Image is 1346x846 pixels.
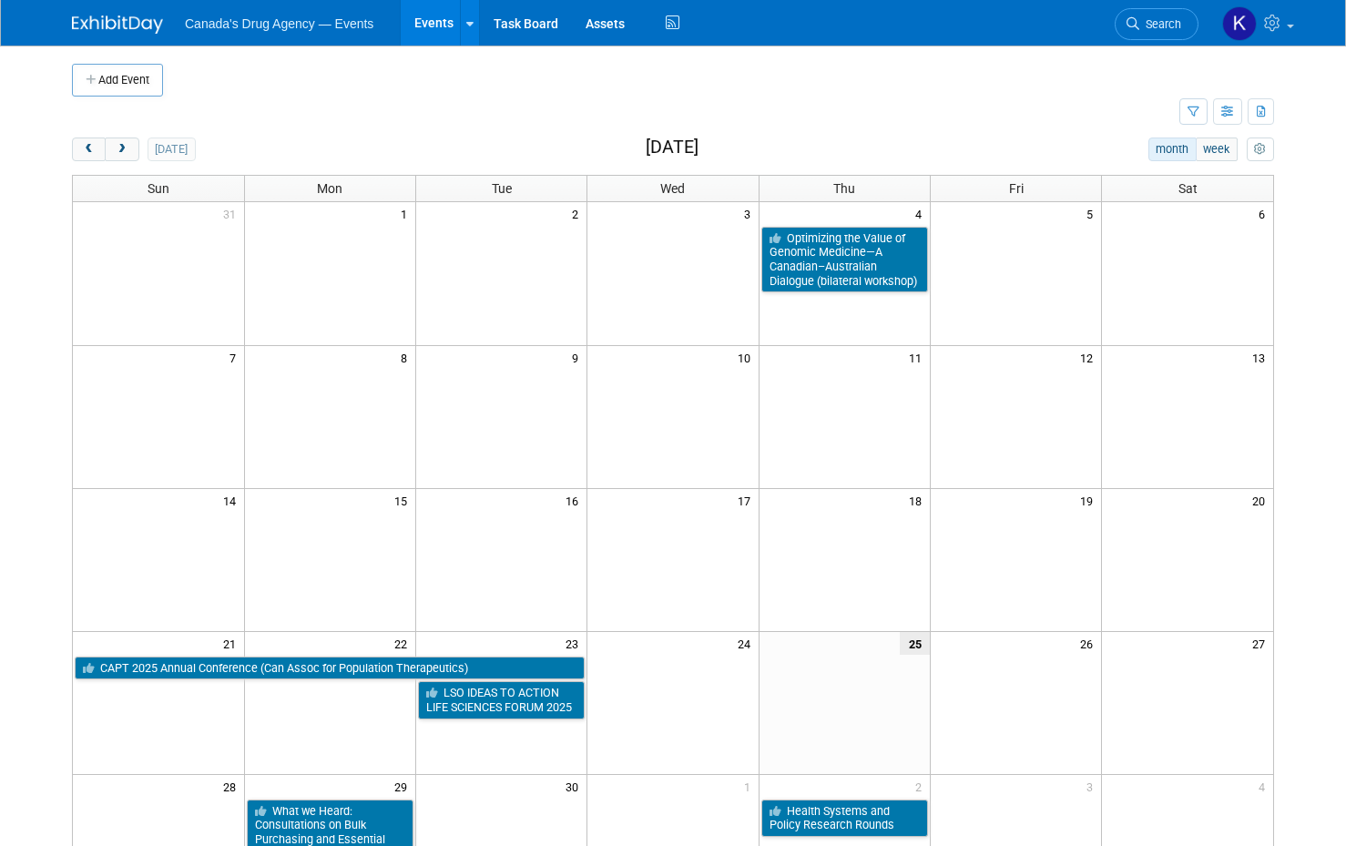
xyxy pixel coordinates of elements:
[570,346,586,369] span: 9
[393,632,415,655] span: 22
[148,138,196,161] button: [DATE]
[913,202,930,225] span: 4
[1250,489,1273,512] span: 20
[148,181,169,196] span: Sun
[399,202,415,225] span: 1
[1247,138,1274,161] button: myCustomButton
[660,181,685,196] span: Wed
[900,632,930,655] span: 25
[1250,632,1273,655] span: 27
[418,681,585,719] a: LSO IDEAS TO ACTION LIFE SCIENCES FORUM 2025
[646,138,698,158] h2: [DATE]
[317,181,342,196] span: Mon
[913,775,930,798] span: 2
[1254,144,1266,156] i: Personalize Calendar
[736,346,759,369] span: 10
[907,346,930,369] span: 11
[1085,775,1101,798] span: 3
[185,16,373,31] span: Canada's Drug Agency — Events
[399,346,415,369] span: 8
[1085,202,1101,225] span: 5
[736,489,759,512] span: 17
[1139,17,1181,31] span: Search
[221,632,244,655] span: 21
[1148,138,1197,161] button: month
[1078,632,1101,655] span: 26
[72,15,163,34] img: ExhibitDay
[907,489,930,512] span: 18
[1178,181,1198,196] span: Sat
[564,489,586,512] span: 16
[761,227,928,293] a: Optimizing the Value of Genomic Medicine—A Canadian–Australian Dialogue (bilateral workshop)
[1196,138,1238,161] button: week
[1222,6,1257,41] img: Kristen Trevisan
[228,346,244,369] span: 7
[742,202,759,225] span: 3
[564,632,586,655] span: 23
[1257,775,1273,798] span: 4
[1078,346,1101,369] span: 12
[1009,181,1024,196] span: Fri
[393,775,415,798] span: 29
[570,202,586,225] span: 2
[1078,489,1101,512] span: 19
[72,138,106,161] button: prev
[221,202,244,225] span: 31
[736,632,759,655] span: 24
[75,657,585,680] a: CAPT 2025 Annual Conference (Can Assoc for Population Therapeutics)
[72,64,163,97] button: Add Event
[492,181,512,196] span: Tue
[221,489,244,512] span: 14
[761,800,928,837] a: Health Systems and Policy Research Rounds
[1257,202,1273,225] span: 6
[221,775,244,798] span: 28
[105,138,138,161] button: next
[833,181,855,196] span: Thu
[1250,346,1273,369] span: 13
[742,775,759,798] span: 1
[393,489,415,512] span: 15
[564,775,586,798] span: 30
[1115,8,1198,40] a: Search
